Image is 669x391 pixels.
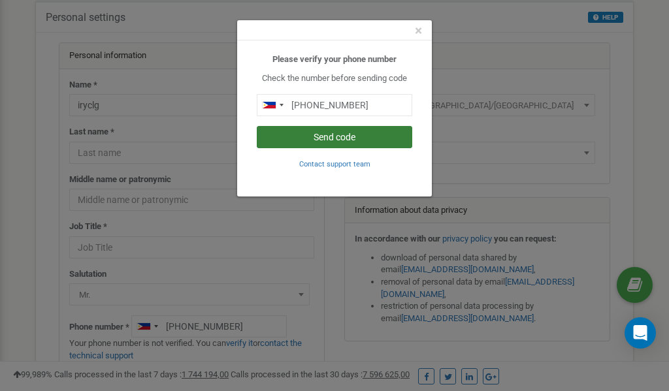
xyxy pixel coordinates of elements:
[257,95,287,116] div: Telephone country code
[272,54,397,64] b: Please verify your phone number
[299,160,370,168] small: Contact support team
[415,24,422,38] button: Close
[415,23,422,39] span: ×
[257,72,412,85] p: Check the number before sending code
[625,317,656,349] div: Open Intercom Messenger
[299,159,370,168] a: Contact support team
[257,94,412,116] input: 0905 123 4567
[257,126,412,148] button: Send code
